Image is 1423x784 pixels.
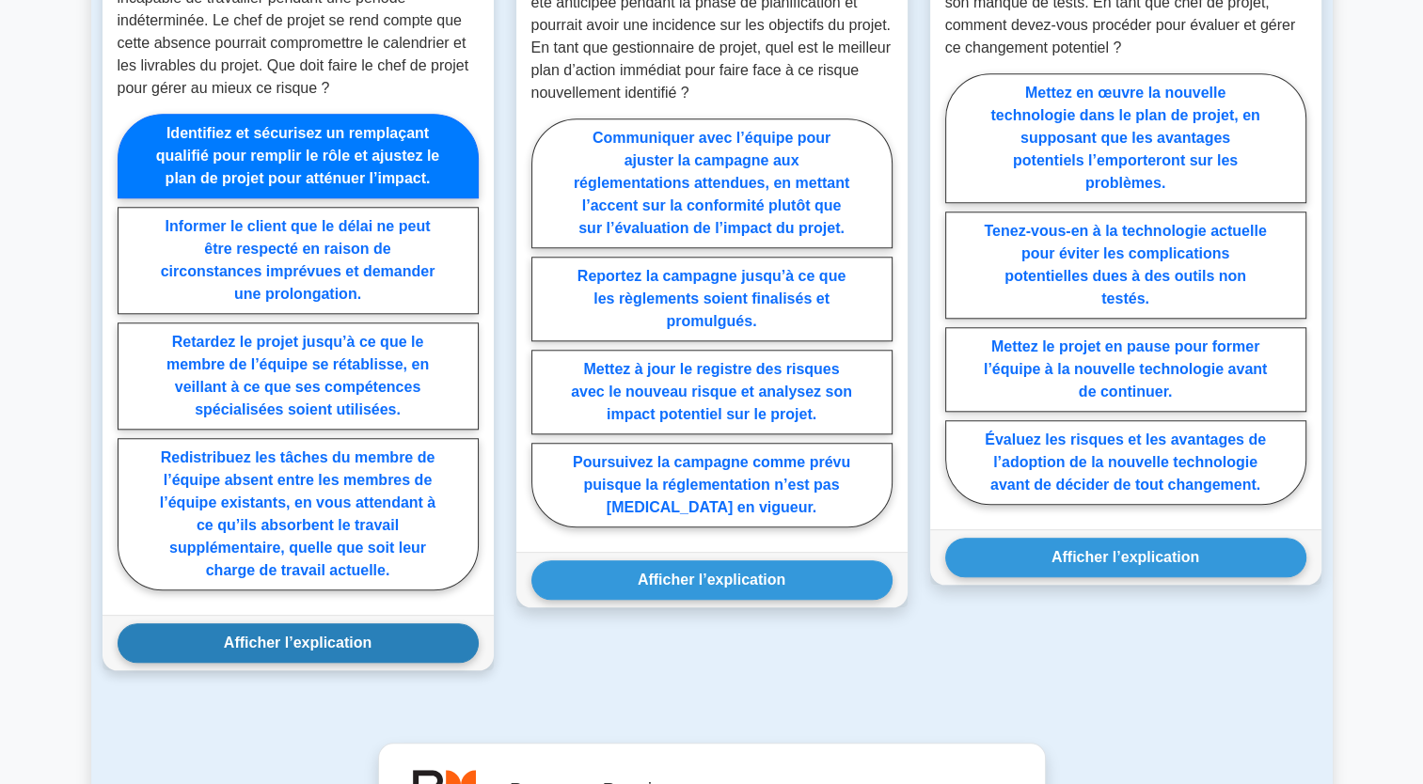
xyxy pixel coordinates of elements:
[945,538,1306,577] button: Afficher l’explication
[531,350,893,434] label: Mettez à jour le registre des risques avec le nouveau risque et analysez son impact potentiel sur...
[945,73,1306,203] label: Mettez en œuvre la nouvelle technologie dans le plan de projet, en supposant que les avantages po...
[531,257,893,341] label: Reportez la campagne jusqu’à ce que les règlements soient finalisés et promulgués.
[945,420,1306,505] label: Évaluez les risques et les avantages de l’adoption de la nouvelle technologie avant de décider de...
[118,322,479,430] label: Retardez le projet jusqu’à ce que le membre de l’équipe se rétablisse, en veillant à ce que ses c...
[118,623,479,663] button: Afficher l’explication
[118,207,479,314] label: Informer le client que le délai ne peut être respecté en raison de circonstances imprévues et dem...
[945,212,1306,319] label: Tenez-vous-en à la technologie actuelle pour éviter les complications potentielles dues à des out...
[531,443,893,527] label: Poursuivez la campagne comme prévu puisque la réglementation n’est pas [MEDICAL_DATA] en vigueur.
[531,560,893,600] button: Afficher l’explication
[945,327,1306,412] label: Mettez le projet en pause pour former l’équipe à la nouvelle technologie avant de continuer.
[531,118,893,248] label: Communiquer avec l’équipe pour ajuster la campagne aux réglementations attendues, en mettant l’ac...
[118,114,479,198] label: Identifiez et sécurisez un remplaçant qualifié pour remplir le rôle et ajustez le plan de projet ...
[118,438,479,590] label: Redistribuez les tâches du membre de l’équipe absent entre les membres de l’équipe existants, en ...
